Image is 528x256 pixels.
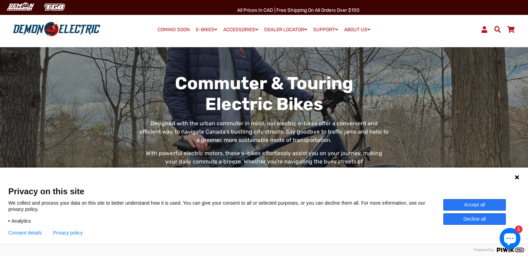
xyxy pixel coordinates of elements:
[11,218,31,224] span: Analytics
[40,1,69,13] img: TGB Canada
[8,230,42,236] button: Consent details
[53,230,83,236] a: Privacy policy
[262,25,310,35] a: DEALER LOCATOR
[140,73,388,114] h1: Commuter & Touring Electric Bikes
[140,119,388,144] p: Designed with the urban commuter in mind, our electric e-bikes offer a convenient and efficient w...
[311,25,341,35] a: SUPPORT
[342,25,373,35] a: ABOUT US
[8,186,520,196] span: Privacy on this site
[237,7,360,13] span: All Prices in CAD | Free shipping on all orders over $100
[443,213,506,225] button: Decline all
[221,25,261,35] a: ACCESSORIES
[193,25,220,35] a: E-BIKES
[155,25,192,35] a: COMING SOON
[497,228,522,250] inbox-online-store-chat: Shopify online store chat
[140,149,388,182] p: With powerful electric motors, these e-bikes effortlessly assist you on your journey, making your...
[10,20,103,39] img: Demon Electric logo
[3,1,37,13] img: Demon Electric
[443,199,506,211] button: Accept all
[8,200,443,212] p: We collect and process your data on this site to better understand how it is used. You can give y...
[471,248,497,252] span: Powered by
